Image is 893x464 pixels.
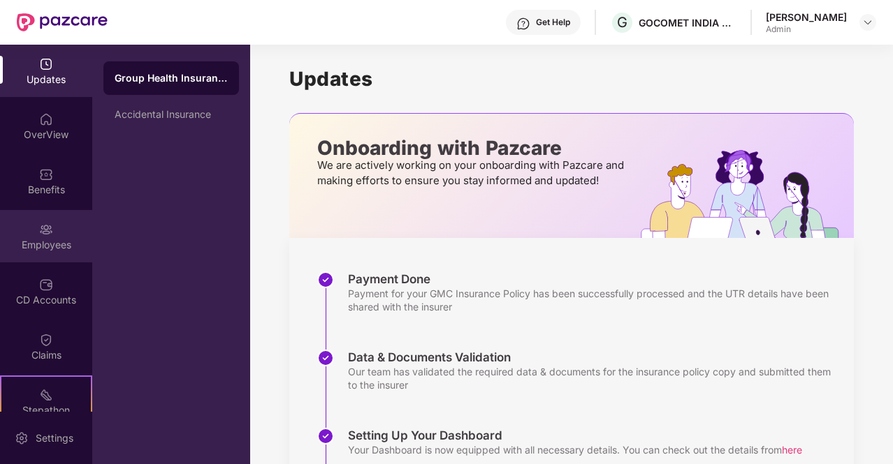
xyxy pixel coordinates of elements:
div: Payment for your GMC Insurance Policy has been successfully processed and the UTR details have be... [348,287,840,313]
div: [PERSON_NAME] [766,10,847,24]
img: svg+xml;base64,PHN2ZyBpZD0iSGVscC0zMngzMiIgeG1sbnM9Imh0dHA6Ly93d3cudzMub3JnLzIwMDAvc3ZnIiB3aWR0aD... [516,17,530,31]
img: svg+xml;base64,PHN2ZyBpZD0iQ2xhaW0iIHhtbG5zPSJodHRwOi8vd3d3LnczLm9yZy8yMDAwL3N2ZyIgd2lkdGg9IjIwIi... [39,333,53,347]
div: Get Help [536,17,570,28]
img: New Pazcare Logo [17,13,108,31]
img: svg+xml;base64,PHN2ZyBpZD0iSG9tZSIgeG1sbnM9Imh0dHA6Ly93d3cudzMub3JnLzIwMDAvc3ZnIiB3aWR0aD0iMjAiIG... [39,112,53,126]
div: Your Dashboard is now equipped with all necessary details. You can check out the details from [348,443,802,456]
div: Payment Done [348,271,840,287]
img: svg+xml;base64,PHN2ZyBpZD0iQ0RfQWNjb3VudHMiIGRhdGEtbmFtZT0iQ0QgQWNjb3VudHMiIHhtbG5zPSJodHRwOi8vd3... [39,278,53,292]
span: G [617,14,627,31]
img: svg+xml;base64,PHN2ZyB4bWxucz0iaHR0cDovL3d3dy53My5vcmcvMjAwMC9zdmciIHdpZHRoPSIyMSIgaGVpZ2h0PSIyMC... [39,388,53,402]
div: Our team has validated the required data & documents for the insurance policy copy and submitted ... [348,365,840,391]
p: Onboarding with Pazcare [317,142,628,154]
img: hrOnboarding [641,150,854,238]
img: svg+xml;base64,PHN2ZyBpZD0iVXBkYXRlZCIgeG1sbnM9Imh0dHA6Ly93d3cudzMub3JnLzIwMDAvc3ZnIiB3aWR0aD0iMj... [39,57,53,71]
p: We are actively working on your onboarding with Pazcare and making efforts to ensure you stay inf... [317,158,628,188]
div: Stepathon [1,403,91,417]
img: svg+xml;base64,PHN2ZyBpZD0iU3RlcC1Eb25lLTMyeDMyIiB4bWxucz0iaHR0cDovL3d3dy53My5vcmcvMjAwMC9zdmciIH... [317,350,334,366]
img: svg+xml;base64,PHN2ZyBpZD0iU2V0dGluZy0yMHgyMCIgeG1sbnM9Imh0dHA6Ly93d3cudzMub3JnLzIwMDAvc3ZnIiB3aW... [15,431,29,445]
h1: Updates [289,67,854,91]
img: svg+xml;base64,PHN2ZyBpZD0iRHJvcGRvd24tMzJ4MzIiIHhtbG5zPSJodHRwOi8vd3d3LnczLm9yZy8yMDAwL3N2ZyIgd2... [862,17,873,28]
span: here [782,444,802,456]
img: svg+xml;base64,PHN2ZyBpZD0iU3RlcC1Eb25lLTMyeDMyIiB4bWxucz0iaHR0cDovL3d3dy53My5vcmcvMjAwMC9zdmciIH... [317,428,334,444]
div: GOCOMET INDIA PRIVATE LIMITED [639,16,736,29]
div: Admin [766,24,847,35]
img: svg+xml;base64,PHN2ZyBpZD0iRW1wbG95ZWVzIiB4bWxucz0iaHR0cDovL3d3dy53My5vcmcvMjAwMC9zdmciIHdpZHRoPS... [39,223,53,237]
img: svg+xml;base64,PHN2ZyBpZD0iU3RlcC1Eb25lLTMyeDMyIiB4bWxucz0iaHR0cDovL3d3dy53My5vcmcvMjAwMC9zdmciIH... [317,271,334,288]
div: Accidental Insurance [115,109,228,120]
div: Settings [31,431,78,445]
div: Group Health Insurance [115,71,228,85]
div: Setting Up Your Dashboard [348,428,802,443]
img: svg+xml;base64,PHN2ZyBpZD0iQmVuZWZpdHMiIHhtbG5zPSJodHRwOi8vd3d3LnczLm9yZy8yMDAwL3N2ZyIgd2lkdGg9Ij... [39,167,53,181]
div: Data & Documents Validation [348,350,840,365]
